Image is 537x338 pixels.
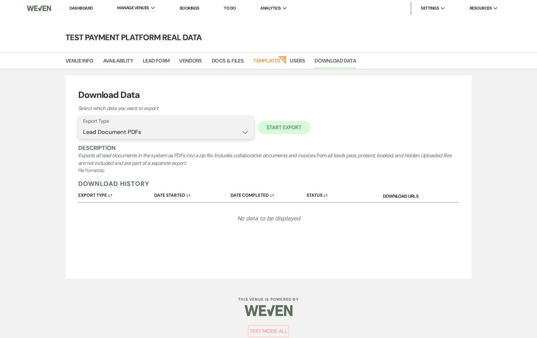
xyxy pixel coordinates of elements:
img: Weven Logo [27,2,51,15]
p: Exports all lead documents in the system as PDFs into a zip file. Includes collaborative document... [78,152,459,167]
p: Select which data you want to export: [78,104,302,113]
a: Docs & Files [212,57,244,69]
span: Resources [470,5,492,11]
button: Date Completed [231,188,306,200]
div: Download URLs [383,188,459,202]
h3: Download Data [78,88,459,102]
a: Lead Form [143,57,170,69]
a: Vendors [179,57,202,69]
a: Download Data [314,57,356,69]
h4: Test Payment Platform Real Data [39,32,498,43]
a: Availability [103,57,133,69]
button: Status [306,188,382,200]
a: To Do [224,5,236,11]
a: Venue Info [65,57,94,69]
span: Analytics [260,5,281,11]
a: Templates [253,57,280,69]
p: File Format: zip [78,167,459,174]
span: Manage Venues [117,5,149,11]
button: Date Started [154,188,230,200]
div: No data to be displayed [78,202,459,234]
h5: Description [78,144,459,152]
button: Export Type [78,188,154,200]
strong: New [278,55,287,64]
p: Test Mode: all [248,326,289,337]
a: Users [290,57,305,69]
span: Settings [421,5,439,11]
img: Weven Logo [245,299,292,322]
label: Export Type [83,117,249,126]
h5: Download History [78,180,459,188]
a: Bookings [180,5,200,11]
a: Dashboard [70,5,93,11]
button: Start Export [258,121,310,134]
